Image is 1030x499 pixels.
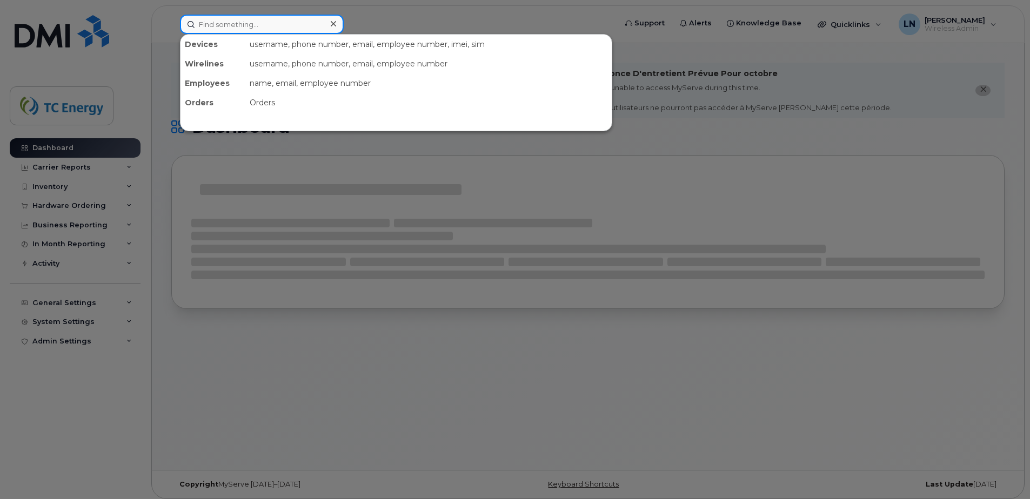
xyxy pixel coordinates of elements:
[245,35,612,54] div: username, phone number, email, employee number, imei, sim
[180,54,245,73] div: Wirelines
[180,93,245,112] div: Orders
[180,73,245,93] div: Employees
[245,93,612,112] div: Orders
[245,73,612,93] div: name, email, employee number
[983,452,1022,491] iframe: Messenger Launcher
[245,54,612,73] div: username, phone number, email, employee number
[180,35,245,54] div: Devices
